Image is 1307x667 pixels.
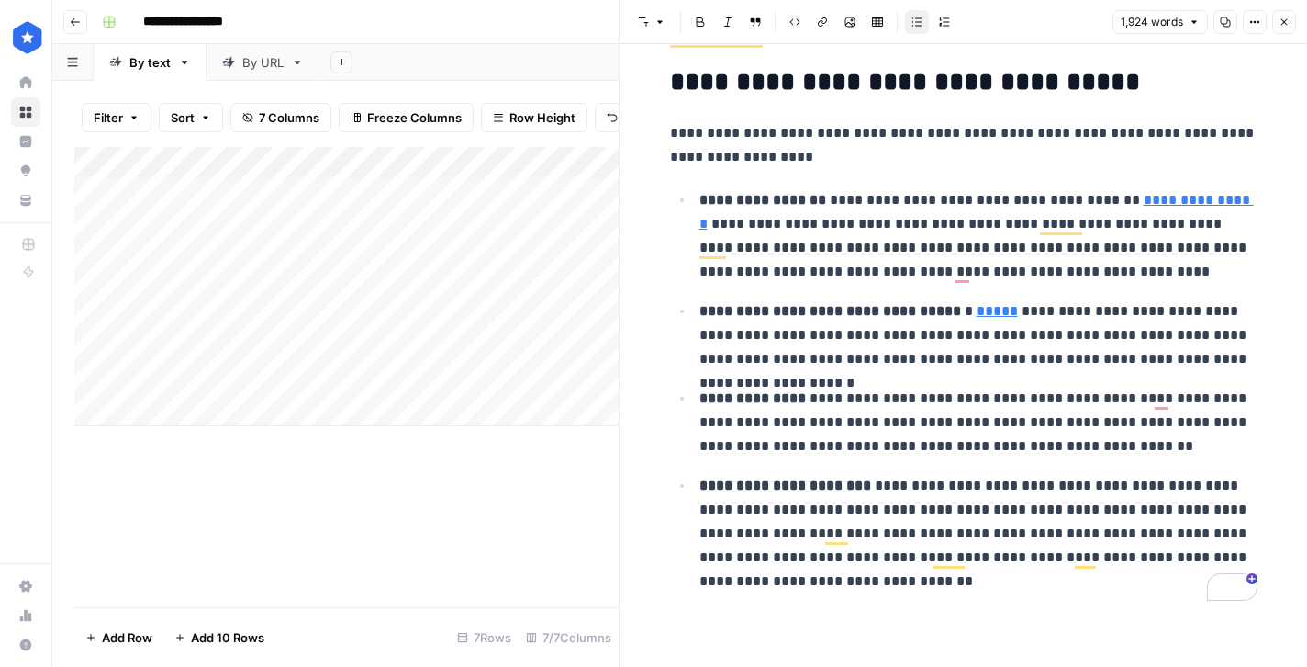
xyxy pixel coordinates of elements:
span: Row Height [509,108,575,127]
a: By text [94,44,207,81]
button: 1,924 words [1112,10,1208,34]
button: Freeze Columns [339,103,474,132]
a: Settings [11,571,40,601]
div: 7 Rows [450,623,519,652]
a: By URL [207,44,319,81]
span: Freeze Columns [367,108,462,127]
span: 1,924 words [1121,14,1183,30]
a: Insights [11,127,40,156]
span: Filter [94,108,123,127]
button: Filter [82,103,151,132]
button: 7 Columns [230,103,331,132]
span: Add 10 Rows [191,628,264,647]
img: ConsumerAffairs Logo [11,21,44,54]
button: Sort [159,103,223,132]
a: Usage [11,601,40,630]
a: Home [11,68,40,97]
div: By text [129,53,171,72]
span: Add Row [102,628,152,647]
a: Your Data [11,186,40,215]
a: Browse [11,97,40,127]
div: 7/7 Columns [519,623,619,652]
a: Opportunities [11,156,40,186]
span: 7 Columns [259,108,319,127]
span: Sort [171,108,195,127]
button: Workspace: ConsumerAffairs [11,15,40,61]
button: Add Row [74,623,163,652]
button: Row Height [481,103,587,132]
button: Add 10 Rows [163,623,275,652]
button: Help + Support [11,630,40,660]
div: By URL [242,53,284,72]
